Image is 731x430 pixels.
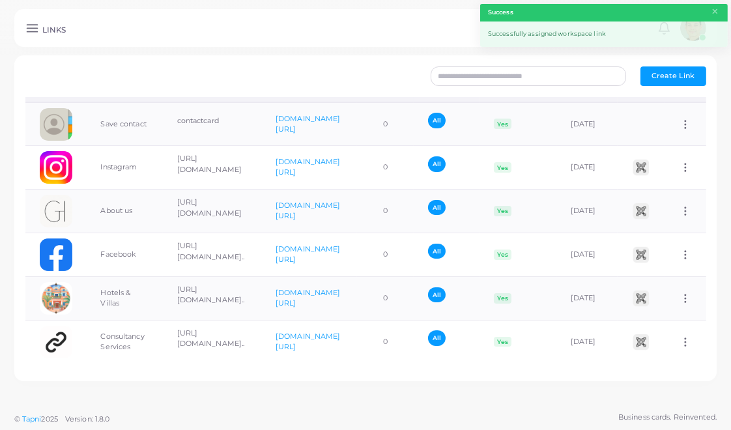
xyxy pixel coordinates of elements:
span: Yes [494,293,511,304]
a: [DOMAIN_NAME][URL] [276,332,340,351]
span: All [428,287,446,302]
td: [DATE] [556,190,618,233]
td: [DATE] [556,233,618,277]
img: instagram.png [40,151,72,184]
td: [DATE] [556,102,618,146]
td: 0 [357,320,414,363]
td: 0 [357,276,414,320]
p: [URL][DOMAIN_NAME] [177,197,247,218]
img: customlink.png [40,326,72,358]
span: Business cards. Reinvented. [618,412,717,423]
td: [DATE] [556,146,618,190]
span: Yes [494,337,511,347]
button: Close [711,5,719,19]
img: qr2.png [631,201,651,221]
h5: LINKS [42,25,66,35]
span: All [428,200,446,215]
strong: Success [488,8,513,17]
img: qr2.png [631,332,651,352]
td: Hotels & Villas [87,276,163,320]
img: facebook.png [40,238,72,271]
td: 0 [357,190,414,233]
span: Yes [494,206,511,216]
td: About us [87,190,163,233]
p: [URL][DOMAIN_NAME] [177,153,247,175]
a: [DOMAIN_NAME][URL] [276,244,340,264]
p: contactcard [177,115,247,126]
span: Version: 1.8.0 [65,414,110,423]
span: All [428,156,446,171]
td: Consultancy Services [87,320,163,363]
a: [DOMAIN_NAME][URL] [276,201,340,220]
td: [DATE] [556,320,618,363]
span: Yes [494,162,511,173]
img: qr2.png [631,245,651,265]
img: duOEgZ5X72QVjj12gHpKlotr6-1751650539874.png [40,282,72,315]
img: contactcard.png [40,108,72,141]
p: [URL][DOMAIN_NAME].. [177,240,247,262]
span: All [428,330,446,345]
span: © [14,414,109,425]
span: All [428,113,446,128]
span: 2025 [41,414,57,425]
td: Instagram [87,146,163,190]
td: 0 [357,146,414,190]
img: qesh6bhhyueN0z7WU0L3aDziL-1751650229649.png [40,195,72,227]
a: [DOMAIN_NAME][URL] [276,114,340,134]
a: [DOMAIN_NAME][URL] [276,288,340,308]
img: qr2.png [631,158,651,177]
span: All [428,244,446,259]
div: Successfully assigned workspace link [480,21,728,47]
td: [DATE] [556,276,618,320]
td: 0 [357,233,414,277]
a: Tapni [22,414,42,423]
td: 0 [357,102,414,146]
a: [DOMAIN_NAME][URL] [276,157,340,177]
button: Create Link [640,66,706,86]
img: qr2.png [631,289,651,308]
td: Save contact [87,102,163,146]
span: Yes [494,119,511,129]
td: Facebook [87,233,163,277]
span: Create Link [652,71,695,80]
span: Yes [494,250,511,260]
p: [URL][DOMAIN_NAME].. [177,328,247,349]
p: [URL][DOMAIN_NAME].. [177,284,247,306]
